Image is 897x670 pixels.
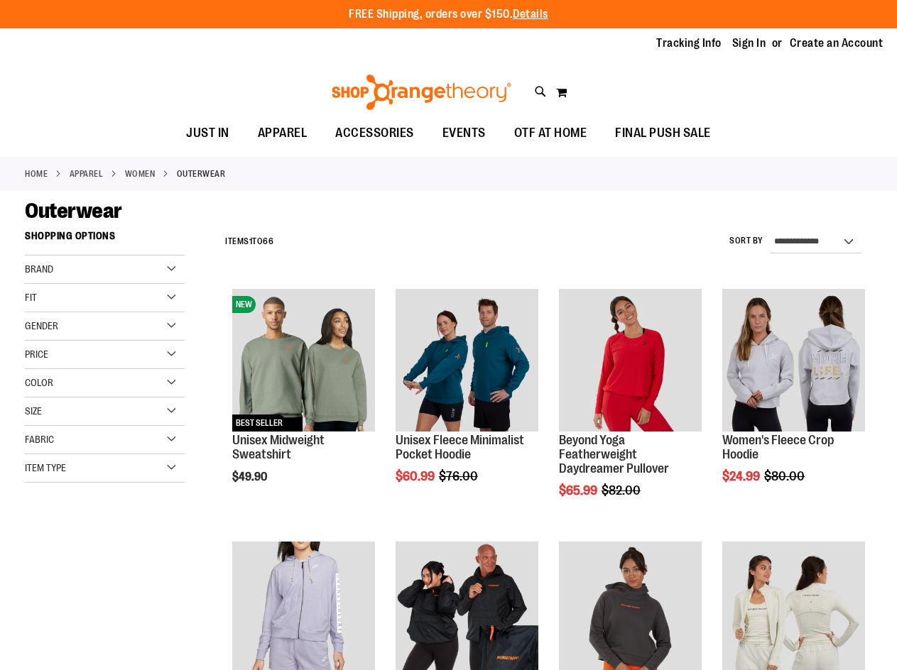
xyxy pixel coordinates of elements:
span: Color [25,377,53,388]
span: $76.00 [439,469,480,483]
a: OTF AT HOME [500,117,602,150]
a: Unisex Midweight SweatshirtNEWBEST SELLER [232,289,375,434]
a: Product image for Womens Fleece Crop Hoodie [722,289,865,434]
a: Product image for Beyond Yoga Featherweight Daydreamer Pullover [559,289,702,434]
span: EVENTS [442,117,486,149]
label: Sort By [729,235,763,247]
span: $82.00 [602,483,643,498]
a: FINAL PUSH SALE [601,117,725,150]
span: JUST IN [186,117,229,149]
a: Home [25,167,48,180]
a: Unisex Midweight Sweatshirt [232,433,325,461]
span: $80.00 [764,469,807,483]
div: product [715,282,872,520]
h2: Items to [225,231,273,253]
a: Beyond Yoga Featherweight Daydreamer Pullover [559,433,669,476]
span: $24.99 [722,469,762,483]
span: Gender [25,320,58,331]
img: Unisex Midweight Sweatshirt [232,289,375,432]
p: FREE Shipping, orders over $150. [349,6,548,23]
span: Brand [25,263,53,275]
a: Unisex Fleece Minimalist Pocket Hoodie [396,433,524,461]
span: Item Type [25,462,66,473]
span: NEW [232,296,256,313]
span: $49.90 [232,471,269,483]
strong: Outerwear [177,167,226,180]
span: $65.99 [559,483,599,498]
div: product [225,282,382,520]
span: ACCESSORIES [335,117,414,149]
a: Create an Account [790,35,884,51]
a: Sign In [732,35,766,51]
span: Fit [25,292,37,303]
a: APPAREL [244,117,322,149]
a: ACCESSORIES [321,117,428,150]
div: product [388,282,545,520]
span: APPAREL [258,117,308,149]
img: Unisex Fleece Minimalist Pocket Hoodie [396,289,538,432]
img: Product image for Beyond Yoga Featherweight Daydreamer Pullover [559,289,702,432]
a: Tracking Info [656,35,722,51]
a: WOMEN [125,167,156,180]
img: Product image for Womens Fleece Crop Hoodie [722,289,865,432]
a: EVENTS [428,117,500,150]
span: 1 [249,236,253,246]
div: product [552,282,709,533]
strong: Shopping Options [25,224,185,256]
span: OTF AT HOME [514,117,587,149]
span: $60.99 [396,469,437,483]
span: Outerwear [25,199,122,223]
img: Shop Orangetheory [330,75,513,110]
a: APPAREL [70,167,104,180]
span: FINAL PUSH SALE [615,117,711,149]
span: Price [25,348,48,360]
a: JUST IN [172,117,244,150]
a: Details [513,8,548,21]
span: BEST SELLER [232,414,286,432]
a: Unisex Fleece Minimalist Pocket Hoodie [396,289,538,434]
span: Fabric [25,434,54,445]
span: Size [25,405,42,417]
a: Women's Fleece Crop Hoodie [722,433,834,461]
span: 66 [263,236,273,246]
